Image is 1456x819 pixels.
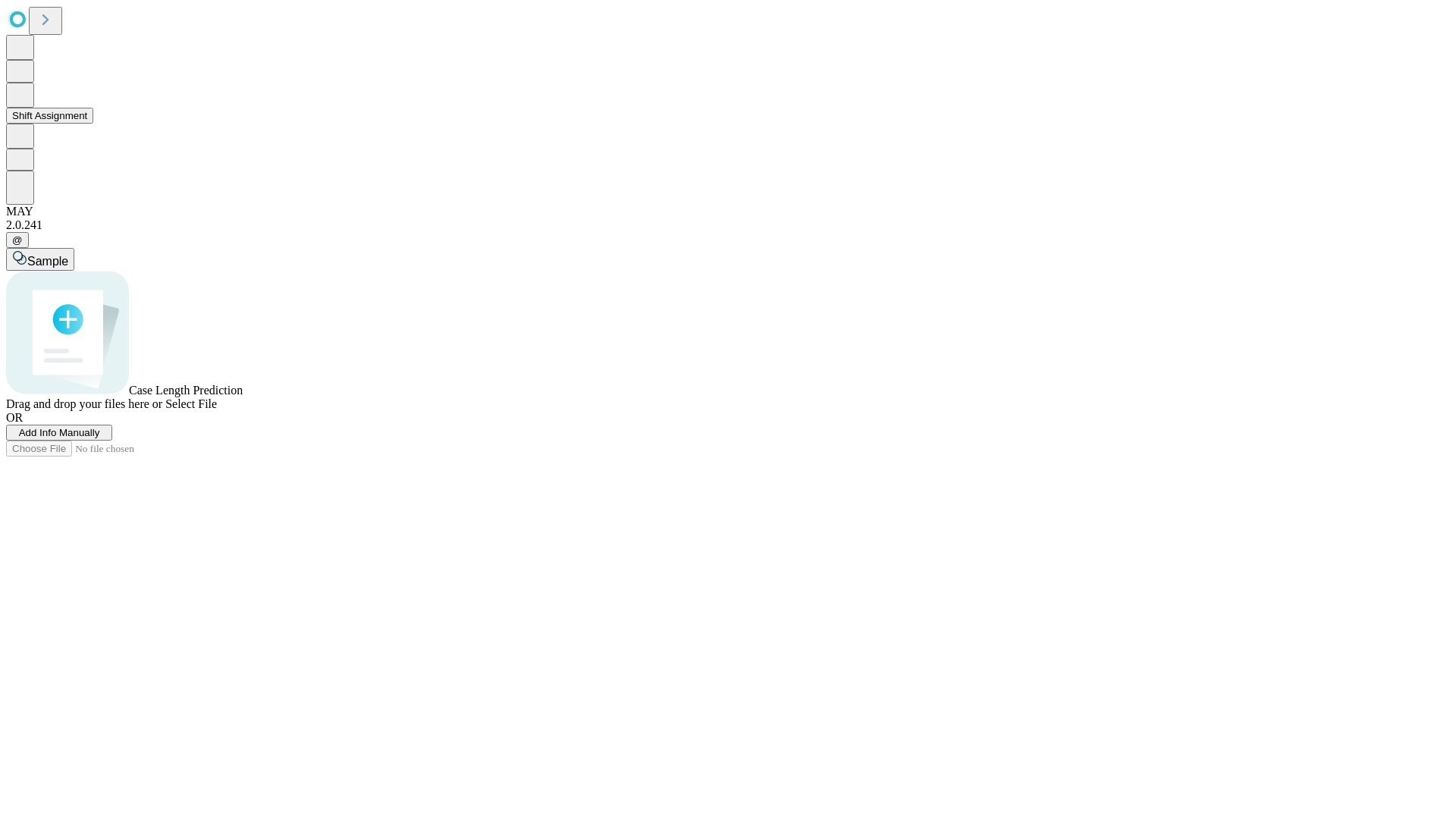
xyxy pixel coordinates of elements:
[165,397,217,410] span: Select File
[6,397,162,410] span: Drag and drop your files here or
[6,218,1450,232] div: 2.0.241
[6,108,93,124] button: Shift Assignment
[6,248,74,271] button: Sample
[6,232,29,248] button: @
[6,205,1450,218] div: MAY
[6,411,23,424] span: OR
[19,427,100,438] span: Add Info Manually
[6,425,112,441] button: Add Info Manually
[129,384,243,397] span: Case Length Prediction
[27,255,68,268] span: Sample
[12,234,23,246] span: @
